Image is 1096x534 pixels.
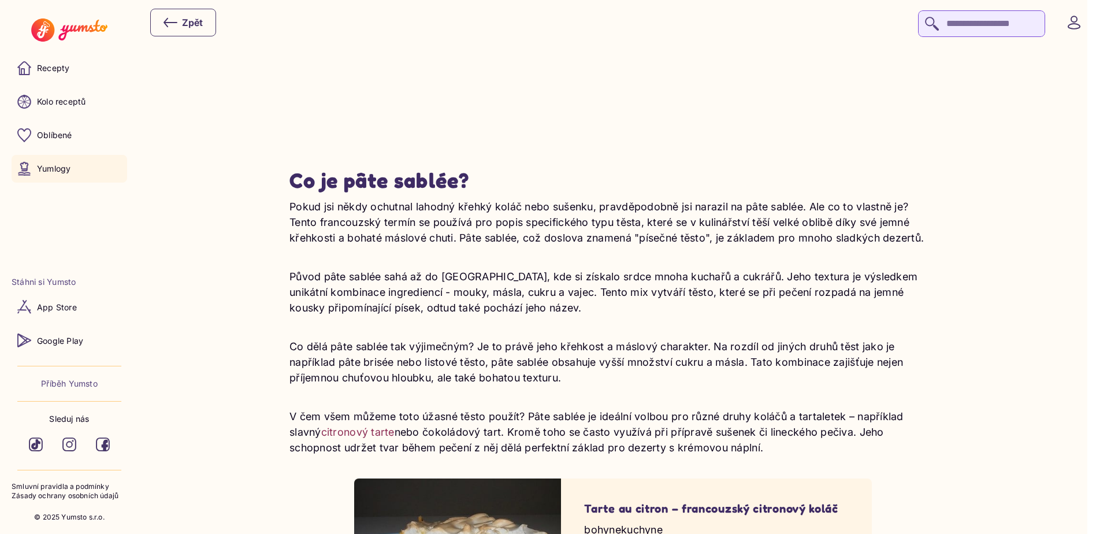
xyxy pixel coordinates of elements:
p: Google Play [37,335,83,347]
a: Yumlogy [12,155,127,183]
div: Zpět [164,16,203,29]
li: Stáhni si Yumsto [12,276,127,288]
img: Yumsto logo [31,18,107,42]
p: Kolo receptů [37,96,86,107]
a: Recepty [12,54,127,82]
p: Tarte au citron – francouzský citronový koláč [584,502,849,516]
p: © 2025 Yumsto s.r.o. [34,513,105,522]
iframe: Advertisement [289,53,937,132]
p: Yumlogy [37,163,70,175]
a: Zásady ochrany osobních údajů [12,491,127,501]
p: Původ pâte sablée sahá až do [GEOGRAPHIC_DATA], kde si získalo srdce mnoha kuchařů a cukrářů. Jeh... [289,269,937,316]
p: App Store [37,302,77,313]
h2: Co je pâte sablée? [289,167,937,193]
a: Google Play [12,327,127,354]
p: Sleduj nás [49,413,89,425]
a: Oblíbené [12,121,127,149]
button: Zpět [150,9,216,36]
p: Co dělá pâte sablée tak výjimečným? Je to právě jeho křehkost a máslový charakter. Na rozdíl od j... [289,339,937,385]
p: Pokud jsi někdy ochutnal lahodný křehký koláč nebo sušenku, pravděpodobně jsi narazil na pâte sab... [289,199,937,246]
a: Smluvní pravidla a podmínky [12,482,127,492]
a: App Store [12,293,127,321]
p: Oblíbené [37,129,72,141]
a: Příběh Yumsto [41,378,98,390]
p: V čem všem můžeme toto úžasné těsto použít? Pâte sablée je ideální volbou pro různé druhy koláčů ... [289,409,937,455]
a: Kolo receptů [12,88,127,116]
a: citronový tarte [321,426,395,438]
p: Recepty [37,62,69,74]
